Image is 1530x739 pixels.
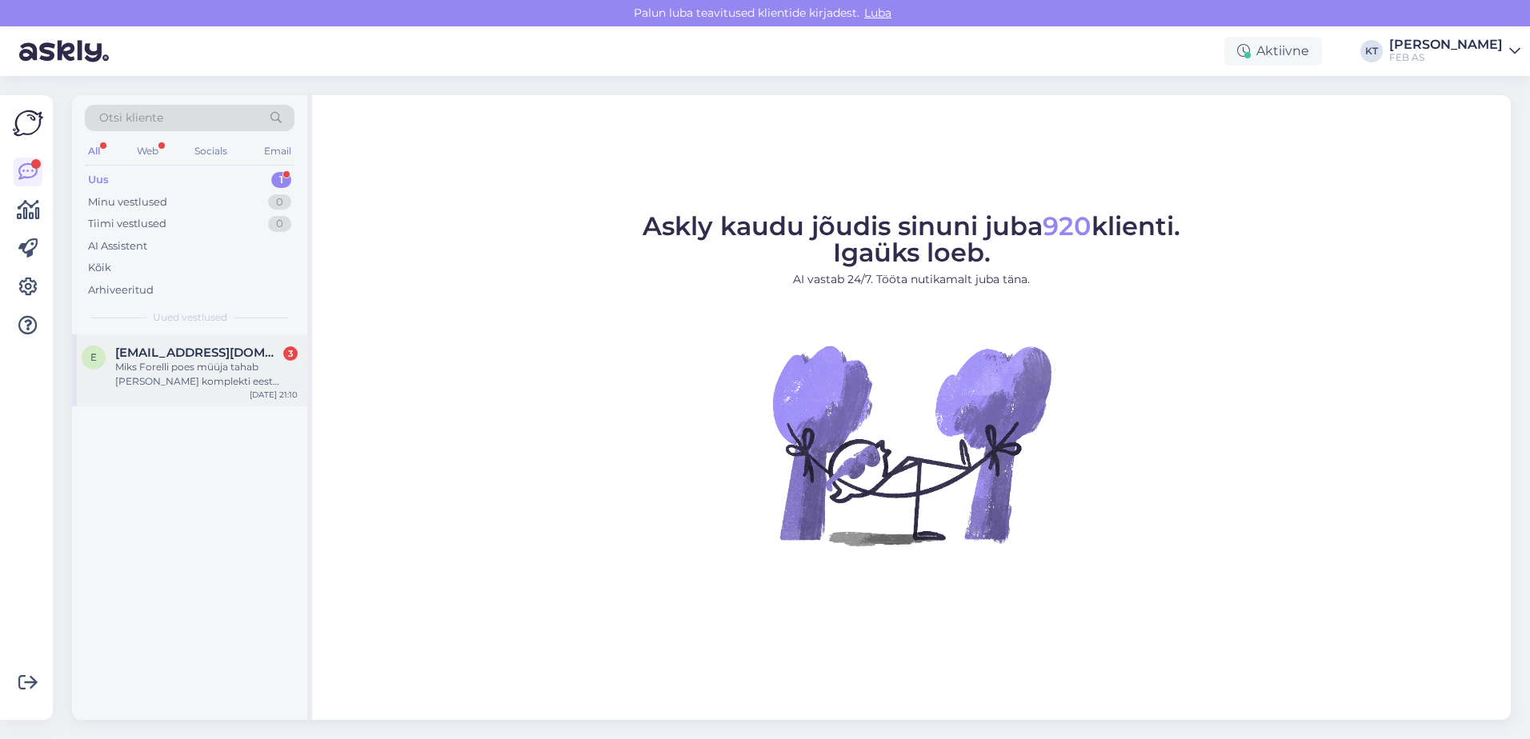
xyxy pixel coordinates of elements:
[88,194,167,210] div: Minu vestlused
[115,360,298,389] div: Miks Forelli poes müüja tahab [PERSON_NAME] komplekti eest 3,32? Kas on vale pilt? Kui hind on 1,...
[85,141,103,162] div: All
[153,310,227,325] span: Uued vestlused
[767,301,1055,589] img: No Chat active
[283,346,298,361] div: 3
[643,210,1180,268] span: Askly kaudu jõudis sinuni juba klienti. Igaüks loeb.
[643,271,1180,288] p: AI vastab 24/7. Tööta nutikamalt juba täna.
[1360,40,1383,62] div: KT
[99,110,163,126] span: Otsi kliente
[115,346,282,360] span: elan.tallinnas@mail.ee
[90,351,97,363] span: e
[88,238,147,254] div: AI Assistent
[88,172,109,188] div: Uus
[1389,38,1520,64] a: [PERSON_NAME]FEB AS
[88,260,111,276] div: Kõik
[271,172,291,188] div: 1
[268,194,291,210] div: 0
[1043,210,1091,242] span: 920
[134,141,162,162] div: Web
[88,282,154,298] div: Arhiveeritud
[191,141,230,162] div: Socials
[1389,51,1503,64] div: FEB AS
[261,141,294,162] div: Email
[13,108,43,138] img: Askly Logo
[859,6,896,20] span: Luba
[268,216,291,232] div: 0
[250,389,298,401] div: [DATE] 21:10
[1224,37,1322,66] div: Aktiivne
[1389,38,1503,51] div: [PERSON_NAME]
[88,216,166,232] div: Tiimi vestlused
